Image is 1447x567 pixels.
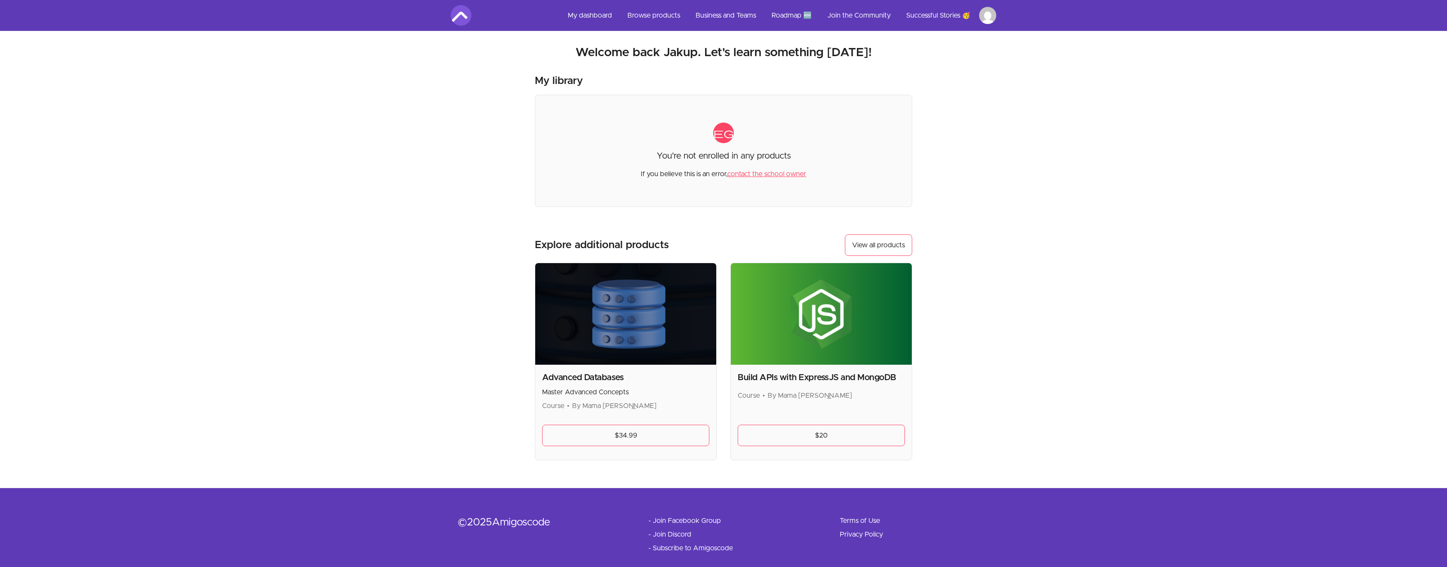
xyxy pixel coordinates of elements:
a: Roadmap 🆕 [765,5,819,26]
a: Successful Stories 🥳 [899,5,977,26]
span: By Mama [PERSON_NAME] [572,402,657,409]
a: - Join Discord [648,529,691,540]
a: $20 [738,425,905,446]
h2: Build APIs with ExpressJS and MongoDB [738,372,905,384]
nav: Main [561,5,996,26]
a: - Join Facebook Group [648,516,721,526]
a: $34.99 [542,425,709,446]
a: contact the school owner [727,171,806,177]
img: Product image for Build APIs with ExpressJS and MongoDB [731,263,912,365]
h2: Advanced Databases [542,372,709,384]
a: My dashboard [561,5,619,26]
h3: My library [535,74,583,88]
span: • [763,392,765,399]
h3: Explore additional products [535,238,669,252]
img: Product image for Advanced Databases [535,263,716,365]
div: © 2025 Amigoscode [458,516,621,529]
a: Business and Teams [689,5,763,26]
a: Privacy Policy [840,529,883,540]
a: - Subscribe to Amigoscode [648,543,733,553]
a: Terms of Use [840,516,880,526]
span: By Mama [PERSON_NAME] [768,392,852,399]
a: Join the Community [820,5,898,26]
img: Amigoscode logo [451,5,471,26]
p: You're not enrolled in any products [657,150,791,162]
p: If you believe this is an error, [641,162,806,179]
p: Master Advanced Concepts [542,387,709,397]
a: Browse products [621,5,687,26]
span: Course [738,392,760,399]
a: View all products [845,234,912,256]
span: • [567,402,570,409]
img: Profile image for Jakup Sinani [979,7,996,24]
span: Course [542,402,564,409]
span: category [713,123,734,143]
h2: Welcome back Jakup. Let's learn something [DATE]! [451,45,996,60]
